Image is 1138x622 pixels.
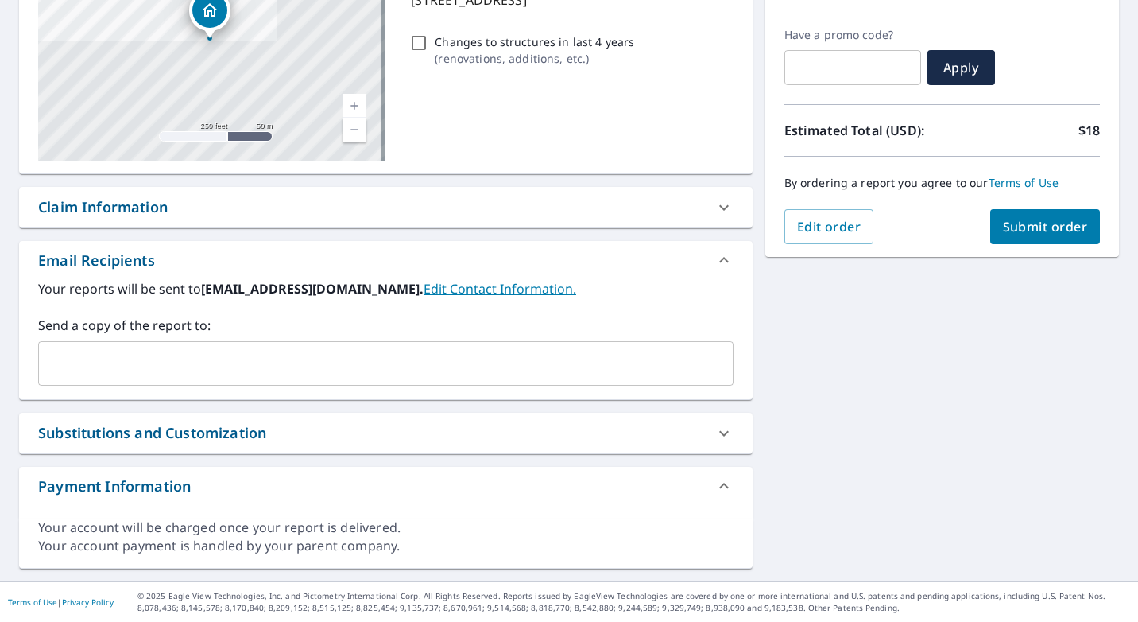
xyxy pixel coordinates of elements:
p: By ordering a report you agree to our [784,176,1100,190]
a: Privacy Policy [62,597,114,608]
button: Submit order [990,209,1101,244]
label: Have a promo code? [784,28,921,42]
p: $18 [1078,121,1100,140]
a: Terms of Use [8,597,57,608]
label: Send a copy of the report to: [38,316,734,335]
p: © 2025 Eagle View Technologies, Inc. and Pictometry International Corp. All Rights Reserved. Repo... [137,590,1130,614]
div: Claim Information [38,196,168,218]
a: Terms of Use [989,175,1059,190]
a: EditContactInfo [424,280,576,297]
b: [EMAIL_ADDRESS][DOMAIN_NAME]. [201,280,424,297]
p: ( renovations, additions, etc. ) [435,50,634,67]
div: Substitutions and Customization [38,422,266,444]
a: Current Level 17, Zoom Out [343,118,366,142]
div: Your account payment is handled by your parent company. [38,537,734,555]
div: Email Recipients [19,241,753,279]
span: Edit order [797,218,861,235]
p: Estimated Total (USD): [784,121,943,140]
div: Email Recipients [38,250,155,271]
span: Submit order [1003,218,1088,235]
div: Payment Information [19,467,753,505]
button: Apply [927,50,995,85]
span: Apply [940,59,982,76]
div: Claim Information [19,187,753,227]
div: Substitutions and Customization [19,413,753,453]
button: Edit order [784,209,874,244]
p: | [8,597,114,607]
p: Changes to structures in last 4 years [435,33,634,50]
label: Your reports will be sent to [38,279,734,298]
a: Current Level 17, Zoom In [343,94,366,118]
div: Your account will be charged once your report is delivered. [38,519,734,537]
div: Payment Information [38,476,191,497]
